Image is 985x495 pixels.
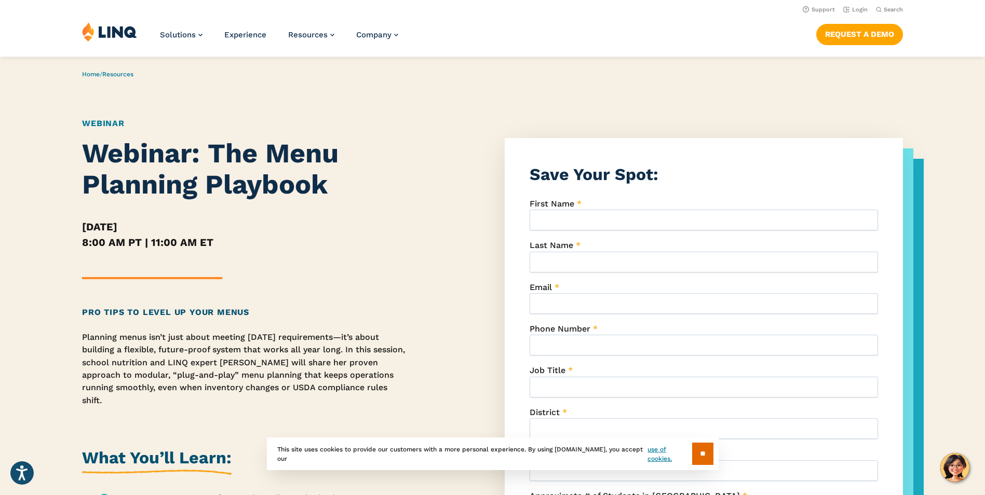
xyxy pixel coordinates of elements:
a: Resources [288,30,334,39]
a: Resources [102,71,133,78]
a: Login [843,6,868,13]
img: LINQ | K‑12 Software [82,22,137,42]
nav: Primary Navigation [160,22,398,56]
span: Last Name [530,240,573,250]
span: First Name [530,199,574,209]
a: Request a Demo [816,24,903,45]
span: Search [884,6,903,13]
nav: Button Navigation [816,22,903,45]
a: Company [356,30,398,39]
span: Solutions [160,30,196,39]
strong: Save Your Spot: [530,164,658,184]
h5: [DATE] [82,219,410,235]
div: This site uses cookies to provide our customers with a more personal experience. By using [DOMAIN... [267,437,719,470]
span: Resources [288,30,328,39]
span: Job Title [530,365,565,375]
span: District [530,407,560,417]
span: Company [356,30,392,39]
a: Solutions [160,30,203,39]
span: Email [530,282,552,292]
h2: What You’ll Learn: [82,446,232,475]
p: Planning menus isn’t just about meeting [DATE] requirements—it’s about building a flexible, futur... [82,331,410,407]
button: Open Search Bar [876,6,903,13]
button: Hello, have a question? Let’s chat. [940,453,969,482]
h1: Webinar: The Menu Planning Playbook [82,138,410,200]
a: Webinar [82,118,125,128]
a: Home [82,71,100,78]
h2: Pro Tips to Level Up Your Menus [82,306,410,319]
span: Phone Number [530,324,590,334]
a: Support [803,6,835,13]
span: / [82,71,133,78]
a: Experience [224,30,266,39]
h5: 8:00 AM PT | 11:00 AM ET [82,235,410,250]
a: use of cookies. [647,445,692,463]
